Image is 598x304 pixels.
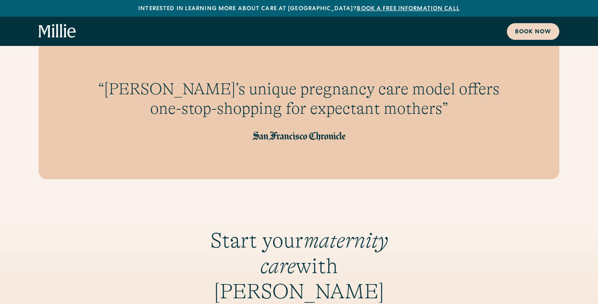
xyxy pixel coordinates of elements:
a: Book a free information call [357,6,459,12]
a: Book now [507,23,559,40]
a: home [39,24,76,39]
h3: Start your with [PERSON_NAME] [178,228,420,304]
h3: “[PERSON_NAME]’s unique pregnancy care model offers one-stop-shopping for expectant mothers” [87,79,511,118]
div: Book now [515,28,551,37]
em: maternity care [260,228,388,278]
img: San Francisco Chronicle logo [252,131,346,141]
